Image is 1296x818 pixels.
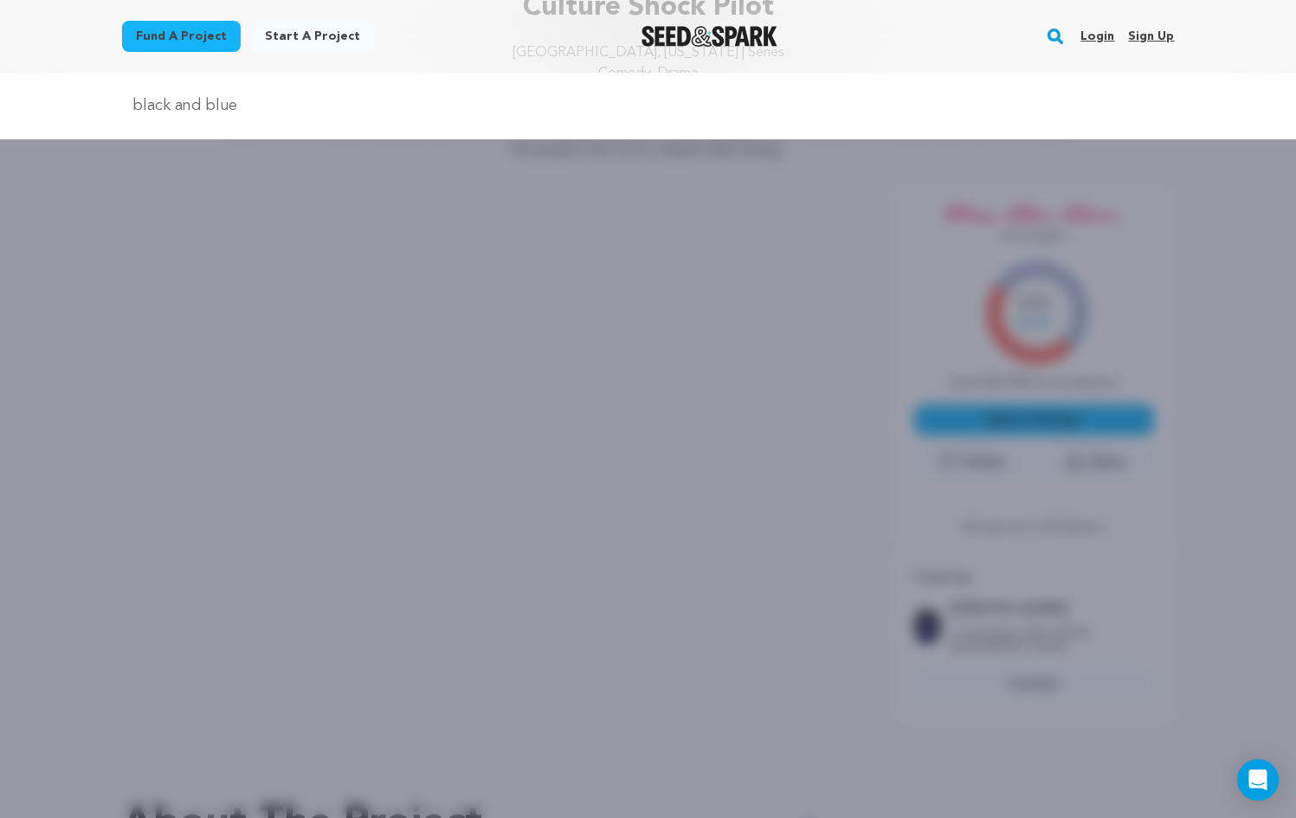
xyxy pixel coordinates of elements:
div: Open Intercom Messenger [1237,759,1279,801]
img: Seed&Spark Logo Dark Mode [642,26,777,47]
a: Start a project [251,21,374,52]
a: Sign up [1128,23,1174,50]
a: Seed&Spark Homepage [642,26,777,47]
a: Fund a project [122,21,241,52]
input: Search [122,93,1175,119]
a: Login [1080,23,1114,50]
